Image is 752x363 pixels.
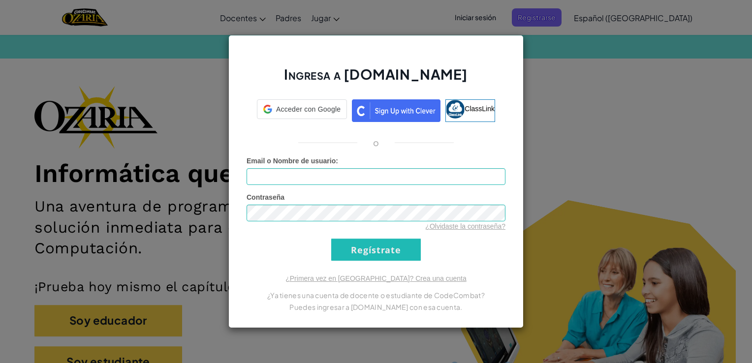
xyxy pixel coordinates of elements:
[425,222,505,230] a: ¿Olvidaste la contraseña?
[331,239,421,261] input: Regístrate
[257,99,347,119] div: Acceder con Google
[465,105,495,113] span: ClassLink
[247,157,336,165] span: Email o Nombre de usuario
[352,99,440,122] img: clever_sso_button@2x.png
[247,65,505,93] h2: Ingresa a [DOMAIN_NAME]
[373,137,379,149] p: o
[247,193,284,201] span: Contraseña
[285,274,467,282] a: ¿Primera vez en [GEOGRAPHIC_DATA]? Crea una cuenta
[276,104,341,114] span: Acceder con Google
[446,100,465,119] img: classlink-logo-small.png
[247,289,505,301] p: ¿Ya tienes una cuenta de docente o estudiante de CodeCombat?
[247,156,338,166] label: :
[247,301,505,313] p: Puedes ingresar a [DOMAIN_NAME] con esa cuenta.
[257,99,347,122] a: Acceder con Google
